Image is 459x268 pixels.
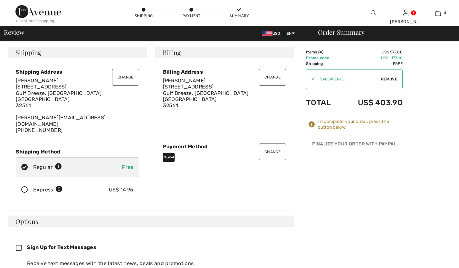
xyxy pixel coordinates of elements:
[320,50,322,54] span: 4
[306,141,403,150] div: Finalize Your Order with PayPal
[163,49,181,56] span: Billing
[163,69,286,75] div: Billing Address
[306,49,340,55] td: Items ( )
[15,18,54,24] div: < Continue Shopping
[4,29,24,35] span: Review
[163,143,286,150] div: Payment Method
[306,92,340,114] td: Total
[16,78,139,133] div: [PERSON_NAME][EMAIL_ADDRESS][DOMAIN_NAME] [PHONE_NUMBER]
[340,55,403,61] td: US$ -173.10
[381,76,397,82] span: Remove
[306,55,340,61] td: Promo code
[262,31,283,36] span: USD
[109,186,134,194] div: US$ 14.95
[15,49,41,56] span: Shipping
[403,9,408,17] img: My Info
[112,69,139,86] button: Change
[306,76,315,82] div: ✔
[422,9,454,17] a: 4
[134,13,153,19] div: Shipping
[262,31,273,36] img: US Dollar
[16,84,103,108] span: [STREET_ADDRESS] Gulf Breeze, [GEOGRAPHIC_DATA], [GEOGRAPHIC_DATA] 32561
[259,143,286,160] button: Change
[318,119,403,130] div: To complete your order, press the button below.
[229,13,249,19] div: Summary
[444,10,446,16] span: 4
[435,9,441,17] img: My Bag
[163,78,206,84] span: [PERSON_NAME]
[315,69,381,89] input: Promo code
[33,186,62,194] div: Express
[16,149,139,155] div: Shipping Method
[15,5,61,18] img: 1ère Avenue
[259,69,286,86] button: Change
[16,69,139,75] div: Shipping Address
[310,29,455,35] div: Order Summary
[16,78,59,84] span: [PERSON_NAME]
[340,92,403,114] td: US$ 403.90
[340,49,403,55] td: US$ 577.00
[27,260,281,267] div: Receive text messages with the latest news, deals and promotions
[390,18,422,25] div: [PERSON_NAME]
[306,61,340,67] td: Shipping
[163,84,250,108] span: [STREET_ADDRESS] Gulf Breeze, [GEOGRAPHIC_DATA], [GEOGRAPHIC_DATA] 32561
[182,13,201,19] div: Payment
[122,164,133,170] span: Free
[27,244,96,250] span: Sign Up for Text Messages
[403,10,408,16] a: Sign In
[33,163,62,171] div: Regular
[340,61,403,67] td: Free
[371,9,376,17] img: search the website
[287,31,295,36] span: EN
[8,216,294,227] h4: Options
